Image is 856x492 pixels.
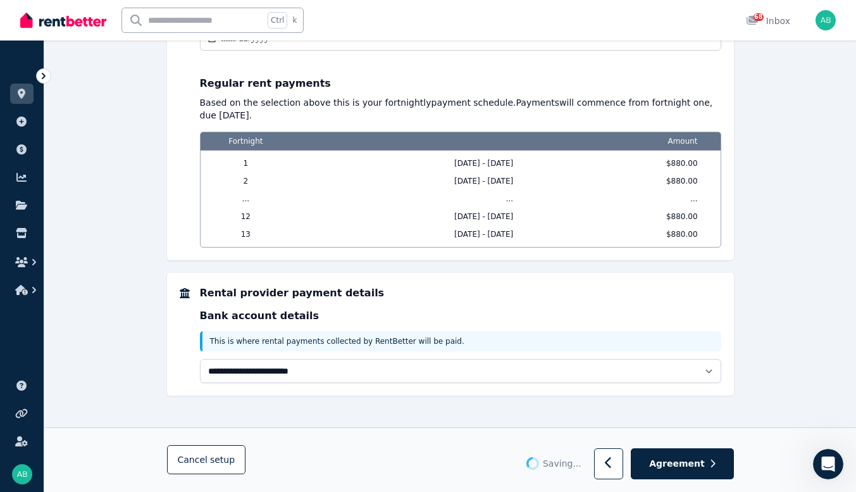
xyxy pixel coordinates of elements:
div: Inbox [746,15,790,27]
button: Cancelsetup [167,446,246,475]
div: Send us a message [26,160,211,173]
div: Lease Agreement [26,292,212,305]
span: Amount [551,132,702,150]
p: Regular rent payments [200,76,721,91]
span: $880.00 [551,211,702,222]
span: Search for help [26,216,102,229]
span: Home [28,407,56,416]
span: Agreement [649,458,705,470]
img: Annette Bremen [12,464,32,484]
button: Help [169,375,253,426]
div: Creating and Managing Your Ad [26,315,212,329]
div: Rental Payments - How They Work [26,245,212,258]
p: Hi [PERSON_NAME] [25,90,228,111]
span: Cancel [178,455,235,465]
img: logo [25,26,99,42]
div: How much does it cost? [18,263,235,287]
span: 1 [208,158,284,168]
span: $880.00 [551,229,702,239]
img: Profile image for Earl [124,20,149,46]
div: Rental Payments - How They Work [18,240,235,263]
span: [DATE] - [DATE] [291,229,543,239]
span: Saving ... [543,458,581,470]
span: Help [201,407,221,416]
span: [DATE] - [DATE] [291,158,543,168]
p: Based on the selection above this is your fortnightly payment schedule. Payments will commence fr... [200,96,721,122]
span: Ctrl [268,12,287,28]
h5: Rental provider payment details [200,286,721,301]
div: We'll be back online [DATE] [26,173,211,187]
div: Close [218,20,240,43]
p: Bank account details [200,308,721,324]
span: ... [551,194,702,204]
button: Agreement [631,449,733,480]
span: Fortnight [208,132,284,150]
span: $880.00 [551,176,702,186]
span: Messages [105,407,149,416]
img: Profile image for Rochelle [172,20,197,46]
iframe: Intercom live chat [813,449,843,479]
img: Profile image for Jeremy [148,20,173,46]
button: Search for help [18,210,235,235]
div: How much does it cost? [26,268,212,282]
div: Send us a messageWe'll be back online [DATE] [13,149,240,198]
img: Annette Bremen [816,10,836,30]
span: 13 [208,229,284,239]
span: This is where rental payments collected by RentBetter will be paid. [210,337,464,346]
span: setup [210,454,235,467]
div: Lease Agreement [18,287,235,310]
span: [DATE] - [DATE] [291,211,543,222]
span: $880.00 [551,158,702,168]
span: 68 [754,13,764,21]
span: 12 [208,211,284,222]
span: 2 [208,176,284,186]
button: Messages [84,375,168,426]
span: [DATE] - [DATE] [291,176,543,186]
span: k [292,15,297,25]
p: How can we help? [25,111,228,133]
span: ... [208,194,284,204]
div: Creating and Managing Your Ad [18,310,235,334]
span: ... [291,194,543,204]
img: RentBetter [20,11,106,30]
